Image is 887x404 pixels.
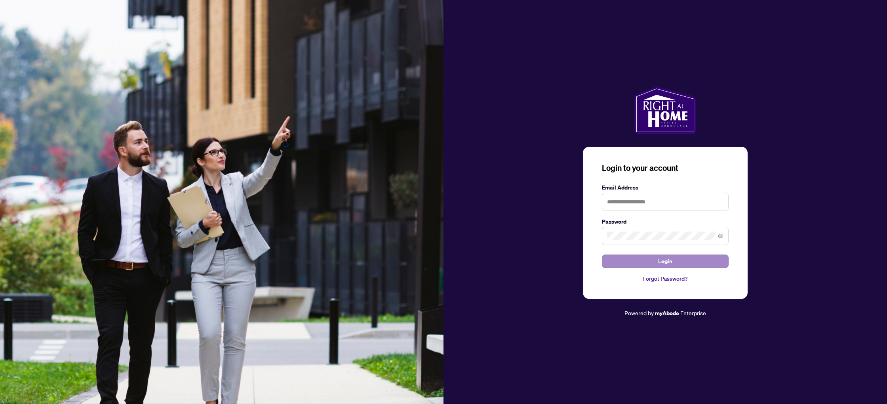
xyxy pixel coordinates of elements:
span: Login [658,255,672,268]
button: Login [602,255,729,268]
label: Email Address [602,183,729,192]
span: Enterprise [680,309,706,316]
img: ma-logo [634,86,696,134]
h3: Login to your account [602,163,729,174]
span: Powered by [624,309,654,316]
span: eye-invisible [718,233,723,239]
label: Password [602,217,729,226]
a: myAbode [655,309,679,318]
a: Forgot Password? [602,274,729,283]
